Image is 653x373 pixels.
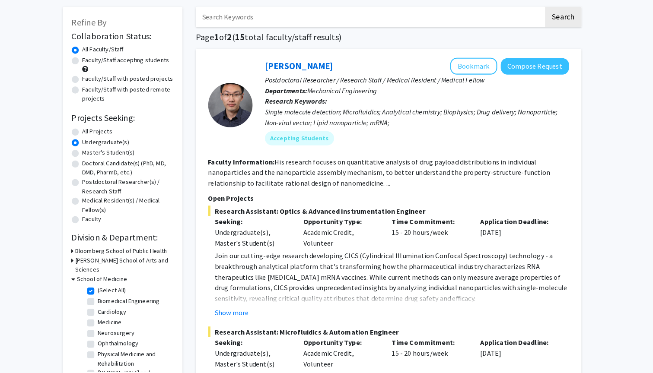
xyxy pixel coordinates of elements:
[108,319,131,328] label: Medicine
[93,200,182,218] label: Medical Resident(s) / Medical Fellow(s)
[93,63,178,73] label: Faculty/Staff accepting students
[93,164,182,182] label: Doctoral Candidate(s) (PhD, MD, DMD, PharmD, etc.)
[271,137,338,151] mat-chip: Accepting Students
[216,163,280,171] b: Faculty Information:
[234,40,239,51] span: 2
[93,53,133,62] label: All Faculty/Staff
[302,220,388,251] div: Academic Credit, Volunteer
[308,338,382,348] p: Opportunity Type:
[475,220,561,251] div: [DATE]
[242,40,252,51] span: 15
[395,338,468,348] p: Time Commitment:
[388,220,475,251] div: 15 - 20 hours/week
[93,154,144,163] label: Master's Student(s)
[93,82,182,91] label: Faculty/Staff with posted projects
[86,250,175,259] h3: Bloomberg School of Public Health
[222,253,567,305] p: Join our cutting-edge research developing CICS (Cylindrical Illumination Confocal Spectroscopy) t...
[395,220,468,231] p: Time Commitment:
[108,288,136,297] label: (Select All)
[108,309,136,318] label: Cardiology
[88,277,137,286] h3: School of Medicine
[216,163,549,192] fg-read-more: His research focuses on quantitative analysis of drug payload distributions in individual nanopar...
[481,220,554,231] p: Application Deadline:
[312,93,380,102] span: Mechanical Engineering
[83,236,182,246] h2: Division & Department:
[108,340,148,349] label: Ophthalmology
[501,66,567,82] button: Compose Request to Sixuan Li
[93,218,111,228] label: Faculty
[83,39,182,50] h2: Collaboration Status:
[544,16,580,36] button: Search
[108,350,180,368] label: Physical Medicine and Rehabilitation
[83,25,117,36] span: Refine By
[93,182,182,200] label: Postdoctoral Researcher(s) / Research Staff
[108,329,144,338] label: Neurosurgery
[271,93,312,102] b: Departments:
[271,68,338,79] a: [PERSON_NAME]
[271,104,332,112] b: Research Keywords:
[83,119,182,130] h2: Projects Seeking:
[204,40,580,51] h1: Page of ( total faculty/staff results)
[222,348,296,369] div: Undergraduate(s), Master's Student(s)
[93,143,139,152] label: Undergraduate(s)
[475,338,561,369] div: [DATE]
[93,92,182,110] label: Faculty/Staff with posted remote projects
[452,66,497,82] button: Add Sixuan Li to Bookmarks
[216,197,567,208] p: Open Projects
[204,16,543,36] input: Search Keywords
[108,298,169,307] label: Biomedical Engineering
[93,133,122,142] label: All Projects
[222,309,255,319] button: Show more
[86,259,182,277] h3: [PERSON_NAME] School of Arts and Sciences
[216,328,567,338] span: Research Assistant: Microfluidics & Automation Engineer
[216,210,567,220] span: Research Assistant: Optics & Advanced Instrumentation Engineer
[222,40,226,51] span: 1
[271,113,567,134] div: Single molecule detection; Microfluidics; Analytical chemistry; Biophysics; Drug delivery; Nanopa...
[222,338,296,348] p: Seeking:
[6,334,37,367] iframe: Chat
[302,338,388,369] div: Academic Credit, Volunteer
[222,220,296,231] p: Seeking:
[222,231,296,251] div: Undergraduate(s), Master's Student(s)
[481,338,554,348] p: Application Deadline:
[271,82,567,92] p: Postdoctoral Researcher / Research Staff / Medical Resident / Medical Fellow
[388,338,475,369] div: 15 - 20 hours/week
[308,220,382,231] p: Opportunity Type:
